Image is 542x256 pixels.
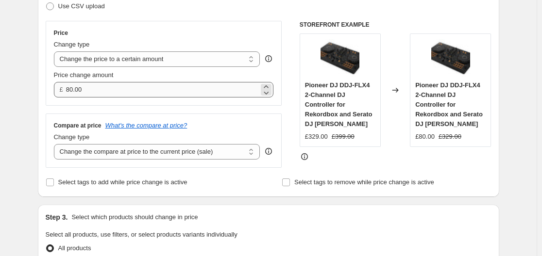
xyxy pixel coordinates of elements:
[54,71,114,79] span: Price change amount
[66,82,259,97] input: 80.00
[264,54,273,64] div: help
[332,132,355,142] strike: £399.00
[46,212,68,222] h2: Step 3.
[431,39,470,78] img: 1960260_80x.jpg
[54,29,68,37] h3: Price
[58,178,187,186] span: Select tags to add while price change is active
[58,244,91,252] span: All products
[305,132,328,142] div: £329.00
[60,86,63,93] span: £
[54,133,90,141] span: Change type
[105,122,187,129] button: What's the compare at price?
[46,231,237,238] span: Select all products, use filters, or select products variants individually
[294,178,434,186] span: Select tags to remove while price change is active
[415,81,483,128] span: Pioneer DJ DDJ-FLX4 2-Channel DJ Controller for Rekordbox and Serato DJ [PERSON_NAME]
[300,21,491,29] h6: STOREFRONT EXAMPLE
[264,146,273,156] div: help
[415,132,435,142] div: £80.00
[321,39,359,78] img: 1960260_80x.jpg
[54,41,90,48] span: Change type
[305,81,373,128] span: Pioneer DJ DDJ-FLX4 2-Channel DJ Controller for Rekordbox and Serato DJ [PERSON_NAME]
[439,132,461,142] strike: £329.00
[71,212,198,222] p: Select which products should change in price
[58,2,105,10] span: Use CSV upload
[54,122,102,129] h3: Compare at price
